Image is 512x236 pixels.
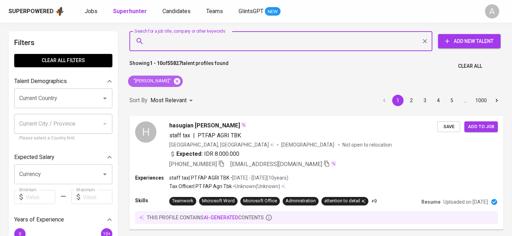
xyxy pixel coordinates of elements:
h6: Filters [14,37,112,48]
span: "[PERSON_NAME]" [128,78,175,84]
p: • [DATE] - [DATE] ( 10 years ) [229,174,288,181]
div: Superpowered [9,7,54,16]
b: Superhunter [113,8,147,15]
span: [PHONE_NUMBER] [169,161,217,168]
p: Uploaded on [DATE] [443,198,488,205]
a: Superpoweredapp logo [9,6,65,17]
p: Experiences [135,174,169,181]
span: Add to job [468,123,494,131]
p: +9 [371,198,377,205]
p: staff tax | PT.FAP AGRI TBK [169,174,229,181]
div: Administration [286,198,316,204]
p: Resume [421,198,441,205]
button: Go to page 3 [419,95,431,106]
div: Expected Salary [14,150,112,164]
p: Expected Salary [14,153,54,161]
input: Value [26,190,55,204]
span: PT.FAP AGRI TBK [198,132,241,139]
b: 1 - 10 [150,60,162,66]
button: Go to page 4 [433,95,444,106]
span: Candidates [162,8,191,15]
div: [GEOGRAPHIC_DATA], [GEOGRAPHIC_DATA] [169,141,274,148]
button: Clear [420,36,430,46]
a: Hhasugian [PERSON_NAME]staff tax|PT.FAP AGRI TBK[GEOGRAPHIC_DATA], [GEOGRAPHIC_DATA][DEMOGRAPHIC_... [129,116,503,230]
div: A [485,4,499,18]
img: magic_wand.svg [331,161,336,166]
img: magic_wand.svg [241,122,246,128]
div: … [460,97,471,104]
p: • Unknown ( Unknown ) [232,183,280,190]
p: Skills [135,197,169,204]
span: Clear All filters [20,56,107,65]
span: NEW [265,8,281,15]
span: Jobs [85,8,97,15]
div: Teamwork [172,198,193,204]
div: Microsoft Word [202,198,235,204]
span: | [193,131,195,140]
p: Showing of talent profiles found [129,60,229,73]
span: Save [441,123,457,131]
input: Value [83,190,112,204]
div: "[PERSON_NAME]" [128,76,183,87]
button: Go to page 1000 [473,95,489,106]
div: Years of Experience [14,213,112,227]
b: Expected: [176,150,203,158]
img: app logo [55,6,65,17]
a: Jobs [85,7,99,16]
button: Open [100,169,110,179]
button: Go to page 5 [446,95,458,106]
span: hasugian [PERSON_NAME] [169,121,240,130]
span: Clear All [458,62,482,71]
button: Add New Talent [438,34,501,48]
a: Teams [206,7,224,16]
p: Tax Officer | PT FAP Agri Tbk [169,183,232,190]
div: Most Relevant [150,94,195,107]
div: Microsoft Office [243,198,277,204]
p: Years of Experience [14,215,64,224]
button: Add to job [464,121,498,132]
button: Clear All [455,60,485,73]
p: Not open to relocation [342,141,392,148]
span: [EMAIL_ADDRESS][DOMAIN_NAME] [230,161,322,168]
p: Sort By [129,96,148,105]
span: [DEMOGRAPHIC_DATA] [281,141,335,148]
nav: pagination navigation [378,95,503,106]
div: attention to detail [324,198,366,204]
p: Most Relevant [150,96,187,105]
a: GlintsGPT NEW [239,7,281,16]
button: Go to next page [491,95,502,106]
button: Clear All filters [14,54,112,67]
button: page 1 [392,95,404,106]
button: Save [437,121,460,132]
p: Please select a Country first [19,135,107,142]
b: 55827 [167,60,182,66]
span: staff tax [169,132,190,139]
a: Candidates [162,7,192,16]
p: this profile contains contents [147,214,264,221]
a: Superhunter [113,7,148,16]
span: GlintsGPT [239,8,263,15]
span: AI-generated [204,215,238,220]
span: Add New Talent [444,37,495,46]
div: H [135,121,156,143]
button: Open [100,93,110,103]
span: Teams [206,8,223,15]
button: Go to page 2 [406,95,417,106]
p: Talent Demographics [14,77,67,86]
div: IDR 8.000.000 [169,150,239,158]
div: Talent Demographics [14,74,112,88]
